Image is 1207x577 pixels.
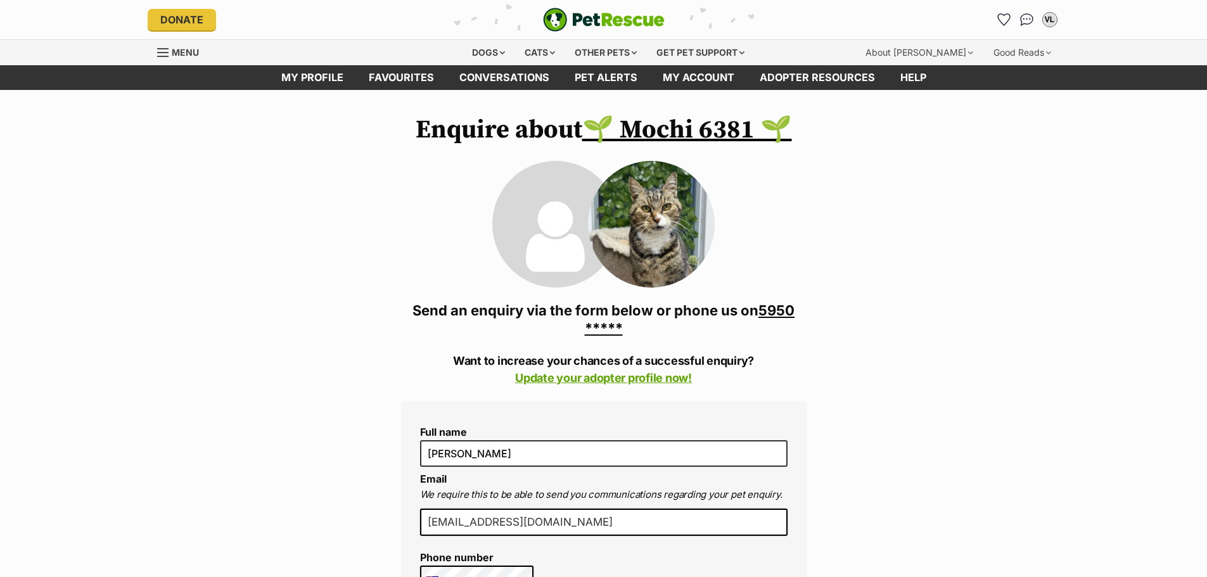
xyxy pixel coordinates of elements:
a: My account [650,65,747,90]
div: VL [1044,13,1056,26]
div: Get pet support [648,40,753,65]
p: Want to increase your chances of a successful enquiry? [401,352,807,386]
div: Cats [516,40,564,65]
a: Favourites [994,10,1014,30]
img: 🌱 Mochi 6381 🌱 [588,161,715,288]
label: Phone number [420,552,534,563]
a: Adopter resources [747,65,888,90]
div: Other pets [566,40,646,65]
a: Update your adopter profile now! [515,371,692,384]
button: My account [1040,10,1060,30]
div: About [PERSON_NAME] [857,40,982,65]
a: Help [888,65,939,90]
a: PetRescue [543,8,665,32]
label: Email [420,472,447,485]
img: chat-41dd97257d64d25036548639549fe6c8038ab92f7586957e7f3b1b290dea8141.svg [1020,13,1033,26]
div: Good Reads [985,40,1060,65]
a: Pet alerts [562,65,650,90]
a: conversations [447,65,562,90]
input: E.g. Jimmy Chew [420,440,788,467]
label: Full name [420,426,788,438]
a: 🌱 Mochi 6381 🌱 [582,114,792,146]
div: Dogs [463,40,514,65]
a: Conversations [1017,10,1037,30]
p: We require this to be able to send you communications regarding your pet enquiry. [420,488,788,502]
ul: Account quick links [994,10,1060,30]
img: logo-e224e6f780fb5917bec1dbf3a21bbac754714ae5b6737aabdf751b685950b380.svg [543,8,665,32]
a: Menu [157,40,208,63]
a: Donate [148,9,216,30]
h1: Enquire about [401,115,807,144]
a: My profile [269,65,356,90]
h3: Send an enquiry via the form below or phone us on [401,301,807,337]
a: Favourites [356,65,447,90]
span: Menu [172,47,199,58]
